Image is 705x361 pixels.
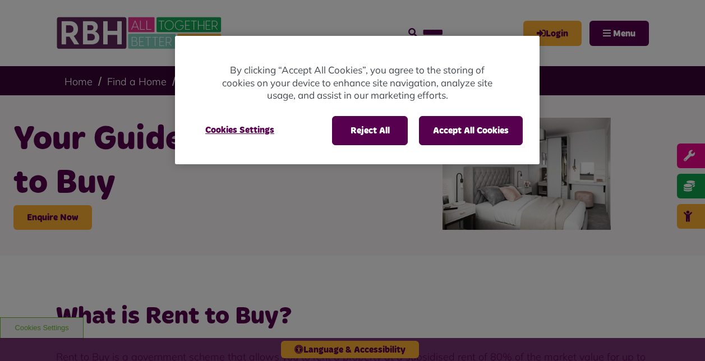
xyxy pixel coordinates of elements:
button: Reject All [332,116,408,145]
button: Accept All Cookies [419,116,523,145]
div: Cookie banner [175,36,540,164]
div: Privacy [175,36,540,164]
button: Cookies Settings [192,116,288,144]
p: By clicking “Accept All Cookies”, you agree to the storing of cookies on your device to enhance s... [220,64,495,102]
